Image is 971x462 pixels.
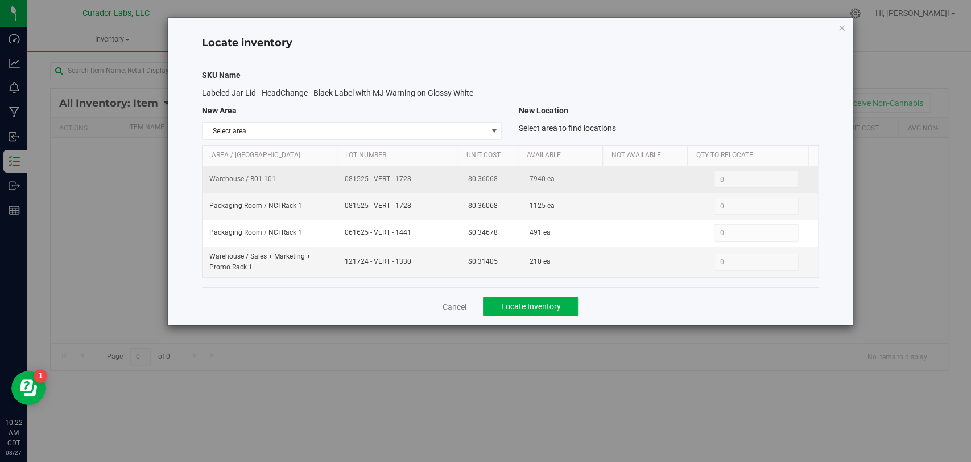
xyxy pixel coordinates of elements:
span: 491 ea [530,227,551,238]
span: New Location [519,106,568,115]
span: SKU Name [202,71,241,80]
span: Labeled Jar Lid - HeadChange - Black Label with MJ Warning on Glossy White [202,88,473,97]
span: $0.36068 [468,174,497,185]
span: $0.31405 [468,256,497,267]
a: Unit Cost [466,151,514,160]
span: Warehouse / Sales + Marketing + Promo Rack 1 [209,251,331,273]
span: Select area to find locations [519,124,616,133]
a: Available [527,151,598,160]
span: 061625 - VERT - 1441 [345,227,454,238]
span: Packaging Room / NCI Rack 1 [209,201,302,211]
span: 1125 ea [530,201,555,211]
a: Not Available [611,151,683,160]
h4: Locate inventory [202,36,818,51]
a: Lot Number [345,151,453,160]
span: $0.36068 [468,201,497,211]
span: select [487,123,501,139]
span: Select area [203,123,487,139]
span: New Area [202,106,237,115]
span: Locate Inventory [501,302,560,311]
span: Warehouse / B01-101 [209,174,276,185]
a: Area / [GEOGRAPHIC_DATA] [212,151,332,160]
span: $0.34678 [468,227,497,238]
span: Packaging Room / NCI Rack 1 [209,227,302,238]
span: 210 ea [530,256,551,267]
span: 121724 - VERT - 1330 [345,256,454,267]
button: Locate Inventory [483,297,578,316]
iframe: Resource center unread badge [34,369,47,383]
span: 7940 ea [530,174,555,185]
a: Cancel [442,301,466,313]
span: 081525 - VERT - 1728 [345,201,454,211]
a: Qty to Relocate [696,151,804,160]
iframe: Resource center [11,371,46,405]
span: 081525 - VERT - 1728 [345,174,454,185]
